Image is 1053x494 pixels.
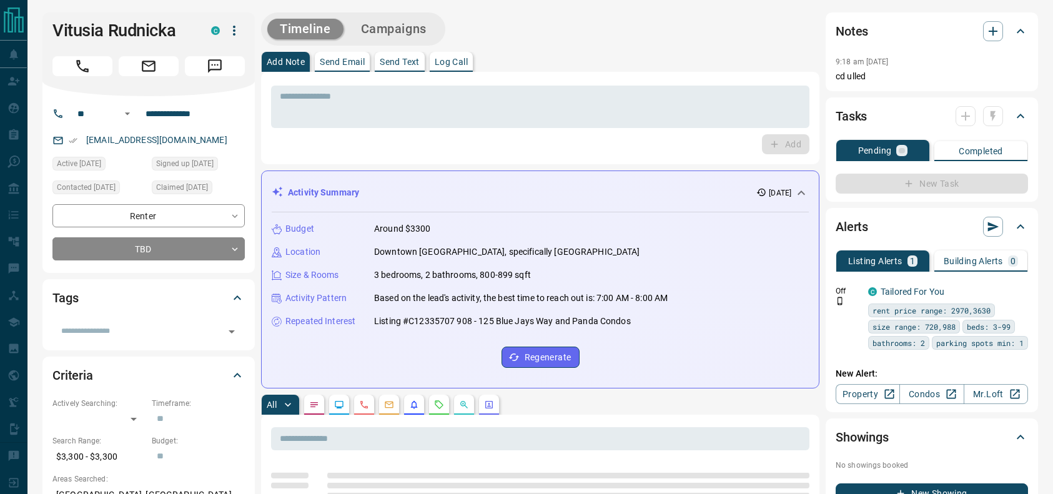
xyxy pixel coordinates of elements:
[409,400,419,410] svg: Listing Alerts
[769,187,791,199] p: [DATE]
[836,297,844,305] svg: Push Notification Only
[899,384,964,404] a: Condos
[836,367,1028,380] p: New Alert:
[836,285,861,297] p: Off
[86,135,227,145] a: [EMAIL_ADDRESS][DOMAIN_NAME]
[936,337,1024,349] span: parking spots min: 1
[267,400,277,409] p: All
[320,57,365,66] p: Send Email
[836,101,1028,131] div: Tasks
[288,186,359,199] p: Activity Summary
[873,337,925,349] span: bathrooms: 2
[52,435,146,447] p: Search Range:
[435,57,468,66] p: Log Call
[836,21,868,41] h2: Notes
[52,21,192,41] h1: Vitusia Rudnicka
[868,287,877,296] div: condos.ca
[267,19,344,39] button: Timeline
[374,292,668,305] p: Based on the lead's activity, the best time to reach out is: 7:00 AM - 8:00 AM
[285,222,314,235] p: Budget
[285,269,339,282] p: Size & Rooms
[52,398,146,409] p: Actively Searching:
[944,257,1003,265] p: Building Alerts
[223,323,240,340] button: Open
[967,320,1011,333] span: beds: 3-99
[434,400,444,410] svg: Requests
[119,56,179,76] span: Email
[836,384,900,404] a: Property
[836,16,1028,46] div: Notes
[836,70,1028,83] p: cd ulled
[267,57,305,66] p: Add Note
[52,56,112,76] span: Call
[459,400,469,410] svg: Opportunities
[152,435,245,447] p: Budget:
[52,157,146,174] div: Sun Aug 10 2025
[848,257,902,265] p: Listing Alerts
[285,315,355,328] p: Repeated Interest
[52,283,245,313] div: Tags
[873,304,991,317] span: rent price range: 2970,3630
[152,398,245,409] p: Timeframe:
[1011,257,1016,265] p: 0
[484,400,494,410] svg: Agent Actions
[69,136,77,145] svg: Email Verified
[374,222,431,235] p: Around $3300
[881,287,944,297] a: Tailored For You
[52,473,245,485] p: Areas Searched:
[272,181,809,204] div: Activity Summary[DATE]
[52,365,93,385] h2: Criteria
[52,237,245,260] div: TBD
[836,106,867,126] h2: Tasks
[309,400,319,410] svg: Notes
[57,181,116,194] span: Contacted [DATE]
[380,57,420,66] p: Send Text
[384,400,394,410] svg: Emails
[156,157,214,170] span: Signed up [DATE]
[910,257,915,265] p: 1
[52,288,78,308] h2: Tags
[285,245,320,259] p: Location
[964,384,1028,404] a: Mr.Loft
[57,157,101,170] span: Active [DATE]
[836,427,889,447] h2: Showings
[858,146,892,155] p: Pending
[359,400,369,410] svg: Calls
[374,269,531,282] p: 3 bedrooms, 2 bathrooms, 800-899 sqft
[185,56,245,76] span: Message
[374,315,631,328] p: Listing #C12335707 908 - 125 Blue Jays Way and Panda Condos
[959,147,1003,156] p: Completed
[52,360,245,390] div: Criteria
[152,157,245,174] div: Sun Aug 10 2025
[156,181,208,194] span: Claimed [DATE]
[836,217,868,237] h2: Alerts
[211,26,220,35] div: condos.ca
[836,422,1028,452] div: Showings
[52,180,146,198] div: Sun Aug 10 2025
[120,106,135,121] button: Open
[374,245,640,259] p: Downtown [GEOGRAPHIC_DATA], specifically [GEOGRAPHIC_DATA]
[502,347,580,368] button: Regenerate
[836,460,1028,471] p: No showings booked
[152,180,245,198] div: Sun Aug 10 2025
[836,57,889,66] p: 9:18 am [DATE]
[334,400,344,410] svg: Lead Browsing Activity
[873,320,956,333] span: size range: 720,988
[285,292,347,305] p: Activity Pattern
[52,447,146,467] p: $3,300 - $3,300
[52,204,245,227] div: Renter
[836,212,1028,242] div: Alerts
[349,19,439,39] button: Campaigns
